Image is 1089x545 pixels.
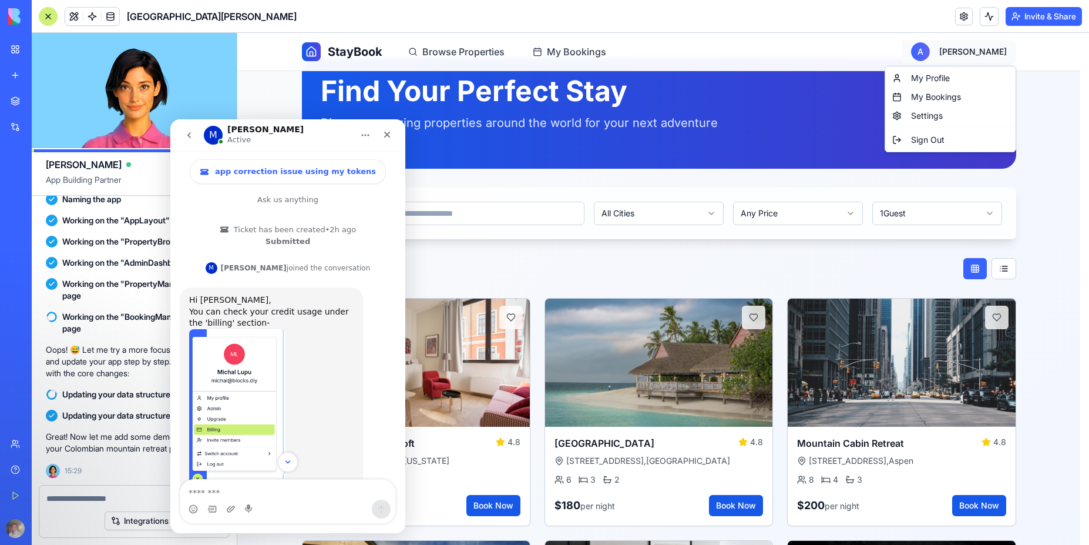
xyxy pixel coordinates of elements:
button: Start recording [75,385,84,394]
div: You can check your credit usage under the 'billing' section- [19,187,183,210]
span: Updating your data structure [62,410,170,422]
span: Working on the "PropertyManagement" page [62,278,223,302]
p: Great! Now let me add some demo data for your Colombian mountain retreat properties: [46,431,223,454]
div: Settings [650,73,776,92]
button: Send a message… [201,380,220,399]
iframe: Intercom live chat [170,119,405,533]
div: Hi [PERSON_NAME],You can check your credit usage under the 'billing' section- [9,168,193,496]
button: Emoji picker [18,385,28,394]
button: Upload attachment [56,385,65,394]
span: Working on the "AppLayout" [62,215,170,226]
button: Integrations [105,511,175,530]
p: Oops! 😅 Let me try a more focused approach and update your app step by step. Let me start with th... [46,344,223,379]
div: My Profile [650,36,776,55]
textarea: Message… [10,360,225,380]
span: Working on the "AdminDashboard" page [62,257,214,269]
span: App Building Partner [46,174,223,195]
div: Michal says… [9,168,226,521]
button: Scroll to bottom [107,333,127,353]
span: Updating your data structure [62,389,170,400]
button: Gif picker [37,385,46,394]
img: logo [8,8,81,25]
span: Naming the app [62,193,121,205]
img: Ella_00000_wcx2te.png [46,464,60,478]
button: Invite & Share [1006,7,1082,26]
img: ACg8ocIoKTluYVx1WVSvMTc6vEhh8zlEulljtIG1Q6EjfdS3E24EJStT=s96-c [6,519,25,538]
span: [GEOGRAPHIC_DATA][PERSON_NAME] [127,9,297,24]
div: My Bookings [650,55,776,73]
span: Working on the "BookingManagement" page [62,311,223,335]
span: [PERSON_NAME] [46,158,122,172]
span: 15:29 [65,466,82,476]
div: Sign Out [650,98,776,116]
div: Hi [PERSON_NAME], [19,175,183,187]
span: Working on the "PropertyBrowse" page [62,236,210,248]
